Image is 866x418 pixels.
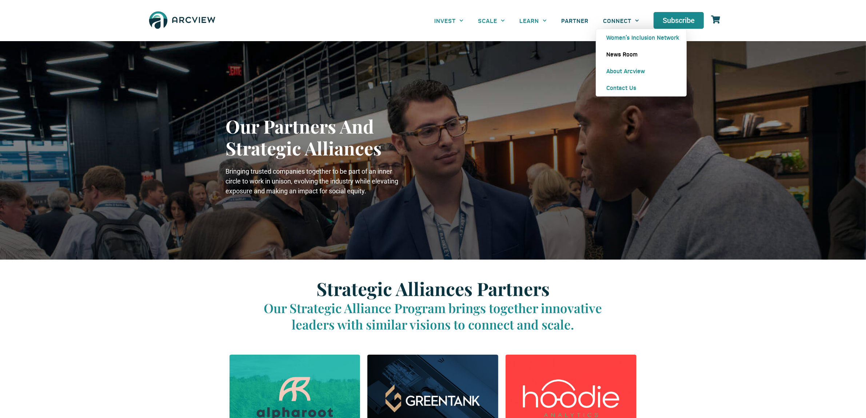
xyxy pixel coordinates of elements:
[146,7,219,34] img: The Arcview Group
[251,300,615,333] p: Our Strategic Alliance Program brings together innovative leaders with similar visions to connect...
[512,12,554,29] a: LEARN
[596,79,686,96] a: Contact Us
[427,12,471,29] a: INVEST
[251,278,615,300] h2: Strategic Alliances Partners
[596,29,687,96] ul: CONNECT
[596,12,646,29] a: CONNECT
[226,166,400,196] p: Bringing trusted companies together to be part of an inner circle to work in unison, evolving the...
[471,12,512,29] a: SCALE
[596,46,686,63] a: News Room
[427,12,647,29] nav: Menu
[596,29,686,46] a: Women’s Inclusion Network
[596,63,686,79] a: About Arcview
[663,17,695,24] span: Subscribe
[226,115,400,159] h1: Our Partners And Strategic Alliances
[554,12,596,29] a: PARTNER
[654,12,704,29] a: Subscribe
